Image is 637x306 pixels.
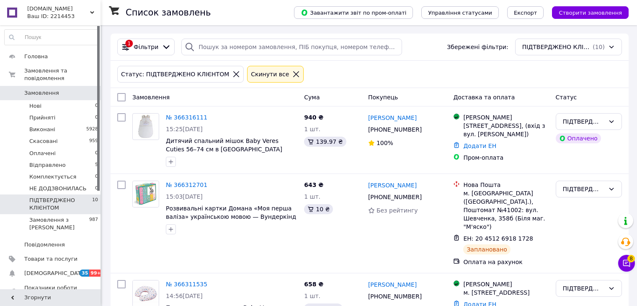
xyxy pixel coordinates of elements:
[166,137,282,153] a: Дитячий спальний мішок Baby Veres Cuties 56–74 см в [GEOGRAPHIC_DATA]
[593,44,605,50] span: (10)
[304,281,323,288] span: 658 ₴
[563,117,605,126] div: ПІДТВЕРДЖЕНО КЛІЄНТОМ
[377,207,418,214] span: Без рейтингу
[304,137,346,147] div: 139.97 ₴
[304,114,323,121] span: 940 ₴
[24,255,77,263] span: Товари та послуги
[421,6,499,19] button: Управління статусами
[304,94,320,101] span: Cума
[24,67,101,82] span: Замовлення та повідомлення
[89,270,103,277] span: 99+
[24,270,86,277] span: [DEMOGRAPHIC_DATA]
[304,193,320,200] span: 1 шт.
[544,9,629,16] a: Створити замовлення
[27,5,90,13] span: ditya.in.ua
[119,70,231,79] div: Статус: ПІДТВЕРДЖЕНО КЛІЄНТОМ
[556,94,577,101] span: Статус
[463,143,496,149] a: Додати ЕН
[24,241,65,249] span: Повідомлення
[126,8,211,18] h1: Список замовлень
[29,185,86,192] span: НЕ ДОДЗВОНИЛАСЬ
[463,280,549,288] div: [PERSON_NAME]
[304,204,333,214] div: 10 ₴
[366,290,423,302] div: [PHONE_NUMBER]
[463,288,549,297] div: м. [STREET_ADDRESS]
[301,9,406,16] span: Завантажити звіт по пром-оплаті
[29,161,66,169] span: Відправлено
[95,185,98,192] span: 0
[95,114,98,122] span: 0
[80,270,89,277] span: 35
[95,102,98,110] span: 0
[368,280,417,289] a: [PERSON_NAME]
[368,94,398,101] span: Покупець
[368,181,417,189] a: [PERSON_NAME]
[294,6,413,19] button: Завантажити звіт по пром-оплаті
[514,10,537,16] span: Експорт
[5,30,98,45] input: Пошук
[89,216,98,231] span: 987
[463,113,549,122] div: [PERSON_NAME]
[463,153,549,162] div: Пром-оплата
[95,173,98,181] span: 0
[181,39,402,55] input: Пошук за номером замовлення, ПІБ покупця, номером телефону, Email, номером накладної
[95,150,98,157] span: 0
[27,13,101,20] div: Ваш ID: 2214453
[166,182,207,188] a: № 366312701
[166,193,203,200] span: 15:03[DATE]
[29,150,56,157] span: Оплачені
[24,53,48,60] span: Головна
[627,255,635,262] span: 8
[453,94,515,101] span: Доставка та оплата
[304,182,323,188] span: 643 ₴
[89,137,98,145] span: 959
[24,284,77,299] span: Показники роботи компанії
[166,205,296,228] a: Розвивальні картки Домана «Моя перша валіза» українською мовою — Вундеркінд з пелюшок
[304,126,320,132] span: 1 шт.
[92,197,98,212] span: 10
[166,293,203,299] span: 14:56[DATE]
[377,140,393,146] span: 100%
[463,181,549,189] div: Нова Пошта
[166,281,207,288] a: № 366311535
[304,293,320,299] span: 1 шт.
[559,10,622,16] span: Створити замовлення
[29,197,92,212] span: ПІДТВЕРДЖЕНО КЛІЄНТОМ
[29,126,55,133] span: Виконані
[552,6,629,19] button: Створити замовлення
[29,102,41,110] span: Нові
[522,43,591,51] span: ПІДТВЕРДЖЕНО КЛІЄНТОМ
[132,113,159,140] a: Фото товару
[447,43,508,51] span: Збережені фільтри:
[556,133,601,143] div: Оплачено
[428,10,492,16] span: Управління статусами
[463,122,549,138] div: [STREET_ADDRESS], (вхід з вул. [PERSON_NAME])
[368,114,417,122] a: [PERSON_NAME]
[463,244,511,254] div: Заплановано
[134,43,158,51] span: Фільтри
[29,216,89,231] span: Замовлення з [PERSON_NAME]
[132,94,170,101] span: Замовлення
[618,255,635,272] button: Чат з покупцем8
[132,181,159,207] a: Фото товару
[463,258,549,266] div: Оплата на рахунок
[366,191,423,203] div: [PHONE_NUMBER]
[166,114,207,121] a: № 366316111
[133,181,158,207] img: Фото товару
[563,184,605,194] div: ПІДТВЕРДЖЕНО КЛІЄНТОМ
[86,126,98,133] span: 5928
[463,189,549,231] div: м. [GEOGRAPHIC_DATA] ([GEOGRAPHIC_DATA].), Поштомат №41002: вул. Шевченка, 358б (Біля маг. "М'яско")
[29,114,55,122] span: Прийняті
[166,126,203,132] span: 15:25[DATE]
[366,124,423,135] div: [PHONE_NUMBER]
[24,89,59,97] span: Замовлення
[463,235,533,242] span: ЕН: 20 4512 6918 1728
[249,70,291,79] div: Cкинути все
[507,6,544,19] button: Експорт
[95,161,98,169] span: 5
[29,173,76,181] span: Комплектується
[563,284,605,293] div: ПІДТВЕРДЖЕНО КЛІЄНТОМ
[29,137,58,145] span: Скасовані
